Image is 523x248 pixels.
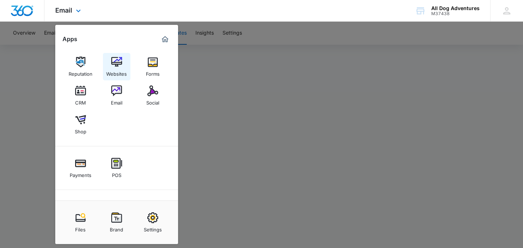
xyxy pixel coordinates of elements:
div: POS [112,169,121,178]
a: Ads [103,198,130,225]
div: CRM [75,96,86,106]
a: Brand [103,209,130,236]
div: Files [75,223,86,232]
div: account name [431,5,480,11]
a: Content [67,198,94,225]
a: Shop [67,111,94,138]
div: Shop [75,125,86,134]
a: Email [103,82,130,109]
div: Reputation [69,67,92,77]
a: Forms [139,53,167,80]
a: Marketing 360® Dashboard [159,34,171,45]
div: Settings [144,223,162,232]
a: CRM [67,82,94,109]
div: Forms [146,67,160,77]
a: Files [67,209,94,236]
h2: Apps [62,36,77,43]
div: Email [111,96,122,106]
a: Reputation [67,53,94,80]
a: Settings [139,209,167,236]
div: Social [146,96,159,106]
a: Payments [67,154,94,182]
a: POS [103,154,130,182]
a: Social [139,82,167,109]
a: Websites [103,53,130,80]
div: account id [431,11,480,16]
span: Email [55,6,72,14]
div: Websites [106,67,127,77]
div: Brand [110,223,123,232]
a: Intelligence [139,198,167,225]
div: Payments [70,169,91,178]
